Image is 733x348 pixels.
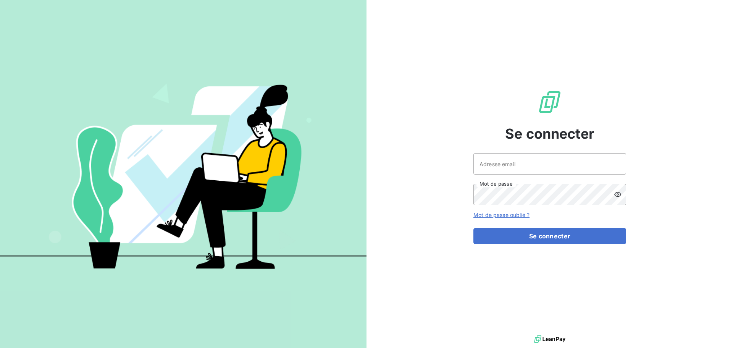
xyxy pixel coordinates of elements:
img: Logo LeanPay [538,90,562,114]
input: placeholder [473,153,626,175]
button: Se connecter [473,228,626,244]
img: logo [534,333,565,345]
a: Mot de passe oublié ? [473,212,530,218]
span: Se connecter [505,123,594,144]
